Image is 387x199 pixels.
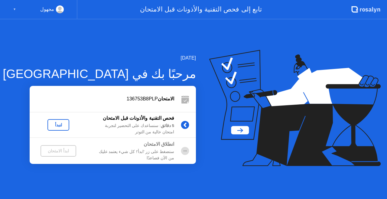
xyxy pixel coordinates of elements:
div: ابدأ الامتحان [43,148,74,153]
div: مرحبًا بك في [GEOGRAPHIC_DATA] [3,65,196,83]
button: لنبدأ [47,119,69,131]
b: الامتحان [158,96,174,101]
b: فحص التقنية والأذونات قبل الامتحان [103,116,174,121]
b: 5 دقائق [161,123,174,128]
b: انطلاق الامتحان [144,142,174,147]
div: لنبدأ [50,122,67,127]
button: ابدأ الامتحان [41,145,76,157]
div: [DATE] [3,54,196,62]
div: 136753B8PLP [30,95,174,103]
div: مجهول [40,5,54,13]
div: ستضغط على زر 'ابدأ'! كل شيء يعتمد عليك من الآن فصاعدًا [87,149,174,161]
div: : سنساعدك على التحضير لتجربة امتحان خالية من التوتر [87,123,174,135]
div: ▼ [13,5,16,13]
